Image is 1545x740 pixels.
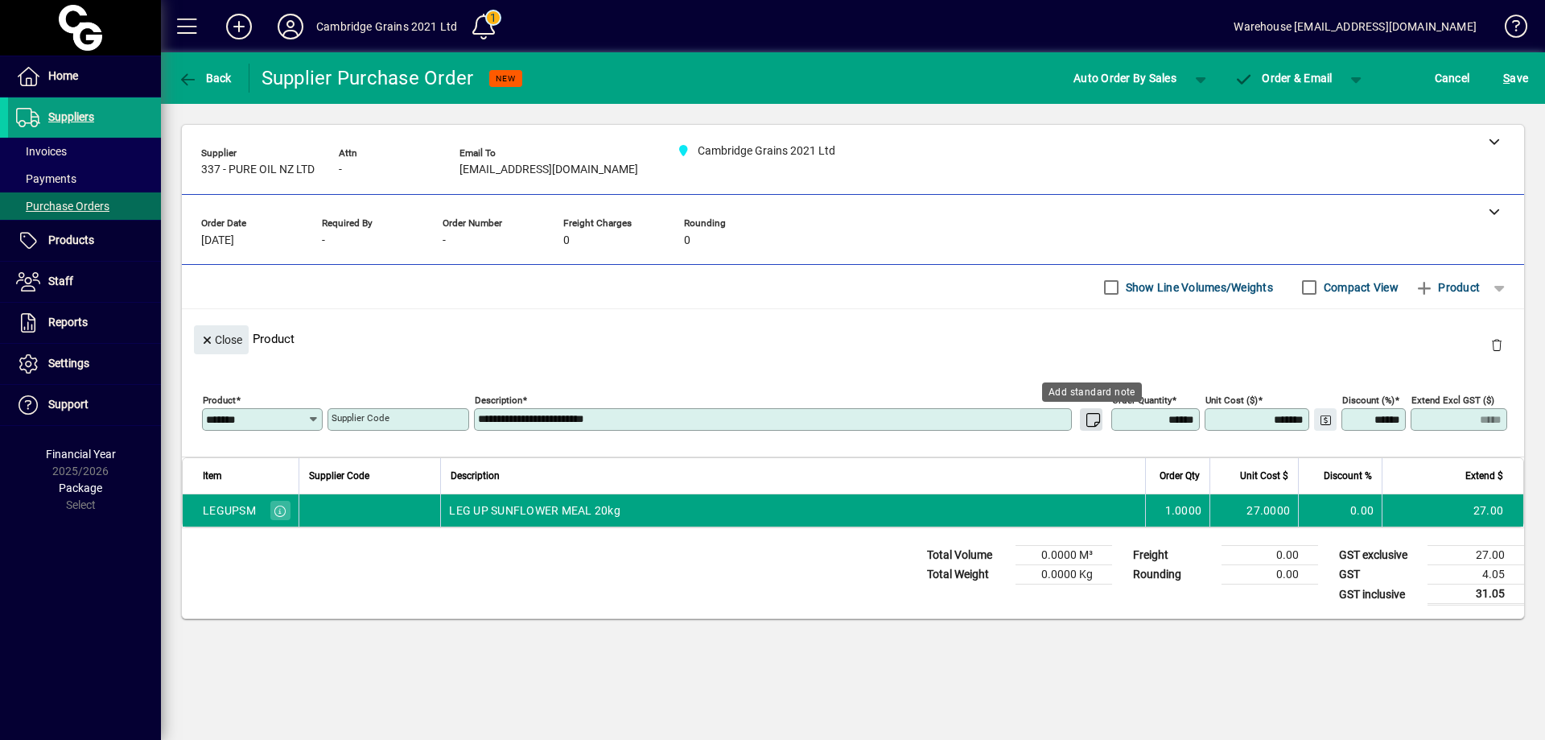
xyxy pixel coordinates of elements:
[459,163,638,176] span: [EMAIL_ADDRESS][DOMAIN_NAME]
[1205,395,1258,406] mat-label: Unit Cost ($)
[1382,494,1523,527] td: 27.00
[59,482,102,494] span: Package
[1125,565,1222,585] td: Rounding
[684,234,690,247] span: 0
[203,467,222,485] span: Item
[201,163,315,176] span: 337 - PURE OIL NZ LTD
[1016,565,1112,585] td: 0.0000 Kg
[322,234,325,247] span: -
[48,357,89,370] span: Settings
[1415,275,1480,300] span: Product
[46,448,116,461] span: Financial Year
[8,262,161,302] a: Staff
[200,327,242,353] span: Close
[8,56,161,97] a: Home
[1493,3,1525,56] a: Knowledge Base
[48,234,94,246] span: Products
[1160,467,1200,485] span: Order Qty
[496,73,516,84] span: NEW
[919,565,1016,585] td: Total Weight
[1234,72,1333,85] span: Order & Email
[8,221,161,261] a: Products
[1298,494,1382,527] td: 0.00
[1407,273,1488,302] button: Product
[309,467,369,485] span: Supplier Code
[1331,585,1428,605] td: GST inclusive
[1477,325,1516,364] button: Delete
[1222,546,1318,565] td: 0.00
[265,12,316,41] button: Profile
[1320,279,1399,296] label: Compact View
[178,72,232,85] span: Back
[1073,65,1176,91] span: Auto Order By Sales
[1331,565,1428,585] td: GST
[262,65,474,91] div: Supplier Purchase Order
[1226,64,1341,93] button: Order & Email
[1465,467,1503,485] span: Extend $
[475,395,522,406] mat-label: Description
[1428,546,1524,565] td: 27.00
[563,234,570,247] span: 0
[332,412,389,424] mat-label: Supplier Code
[1125,546,1222,565] td: Freight
[203,395,236,406] mat-label: Product
[48,398,89,411] span: Support
[1016,546,1112,565] td: 0.0000 M³
[48,275,73,287] span: Staff
[1222,565,1318,585] td: 0.00
[1331,546,1428,565] td: GST exclusive
[1428,585,1524,605] td: 31.05
[8,344,161,384] a: Settings
[449,502,620,519] span: LEG UP SUNFLOWER MEAL 20kg
[316,14,457,39] div: Cambridge Grains 2021 Ltd
[182,309,1524,368] div: Product
[203,502,256,519] div: LEGUPSM
[1499,64,1532,93] button: Save
[1342,395,1395,406] mat-label: Discount (%)
[1503,65,1528,91] span: ave
[1314,408,1337,431] button: Change Price Levels
[1240,467,1288,485] span: Unit Cost $
[48,316,88,329] span: Reports
[1209,494,1298,527] td: 27.0000
[194,325,249,354] button: Close
[1428,565,1524,585] td: 4.05
[8,385,161,425] a: Support
[161,64,249,93] app-page-header-button: Back
[1431,64,1474,93] button: Cancel
[8,303,161,343] a: Reports
[1065,64,1184,93] button: Auto Order By Sales
[1042,382,1142,402] div: Add standard note
[443,234,446,247] span: -
[48,69,78,82] span: Home
[1234,14,1477,39] div: Warehouse [EMAIL_ADDRESS][DOMAIN_NAME]
[8,138,161,165] a: Invoices
[451,467,500,485] span: Description
[213,12,265,41] button: Add
[1123,279,1273,296] label: Show Line Volumes/Weights
[190,332,253,346] app-page-header-button: Close
[1145,494,1209,527] td: 1.0000
[339,163,342,176] span: -
[1324,467,1372,485] span: Discount %
[174,64,236,93] button: Back
[1503,72,1510,85] span: S
[16,145,67,158] span: Invoices
[8,192,161,220] a: Purchase Orders
[919,546,1016,565] td: Total Volume
[1435,65,1470,91] span: Cancel
[48,110,94,123] span: Suppliers
[16,200,109,213] span: Purchase Orders
[1477,337,1516,352] app-page-header-button: Delete
[16,172,76,185] span: Payments
[201,234,234,247] span: [DATE]
[1411,395,1494,406] mat-label: Extend excl GST ($)
[8,165,161,192] a: Payments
